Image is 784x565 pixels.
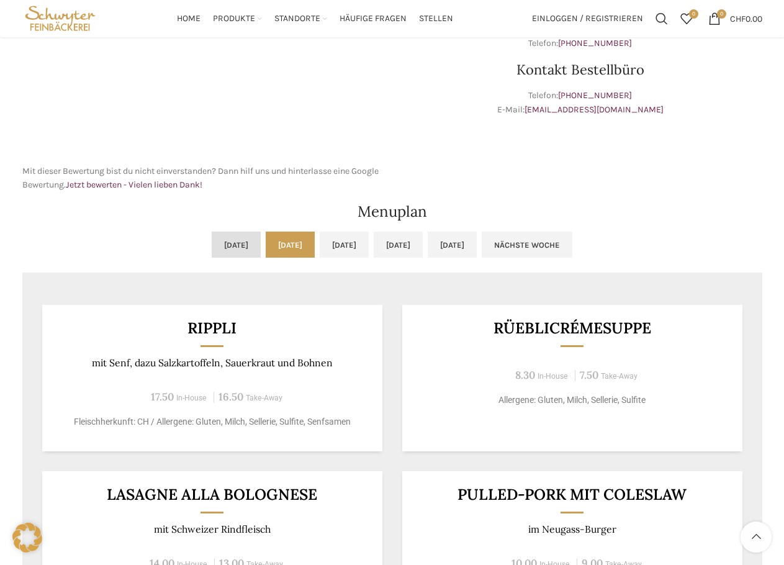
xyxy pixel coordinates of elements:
span: 17.50 [151,390,174,404]
span: Take-Away [246,394,282,402]
p: Mit dieser Bewertung bist du nicht einverstanden? Dann hilf uns und hinterlasse eine Google Bewer... [22,165,386,192]
p: Telefon: E-Mail: [399,89,762,117]
p: mit Schweizer Rindfleisch [57,523,367,535]
span: CHF [730,13,746,24]
a: 0 [674,6,699,31]
a: Site logo [22,12,99,23]
a: 0 CHF0.00 [702,6,768,31]
p: Allergene: Gluten, Milch, Sellerie, Sulfite [417,394,727,407]
bdi: 0.00 [730,13,762,24]
a: Stellen [419,6,453,31]
a: [PHONE_NUMBER] [558,38,632,48]
a: [DATE] [266,232,315,258]
span: 0 [717,9,726,19]
a: [DATE] [374,232,423,258]
span: Take-Away [601,372,638,381]
span: Stellen [419,13,453,25]
h3: Kontakt Bestellbüro [399,63,762,76]
a: [DATE] [212,232,261,258]
h3: Pulled-Pork mit Coleslaw [417,487,727,502]
span: Standorte [274,13,320,25]
h3: Rüeblicrémesuppe [417,320,727,336]
a: Standorte [274,6,327,31]
a: Scroll to top button [741,522,772,553]
a: Nächste Woche [482,232,572,258]
span: 0 [689,9,698,19]
a: Produkte [213,6,262,31]
h3: LASAGNE ALLA BOLOGNESE [57,487,367,502]
a: Einloggen / Registrieren [526,6,649,31]
div: Meine Wunschliste [674,6,699,31]
a: [DATE] [320,232,369,258]
span: In-House [538,372,568,381]
p: Fleischherkunft: CH / Allergene: Gluten, Milch, Sellerie, Sulfite, Senfsamen [57,415,367,428]
span: Produkte [213,13,255,25]
span: Häufige Fragen [340,13,407,25]
p: mit Senf, dazu Salzkartoffeln, Sauerkraut und Bohnen [57,357,367,369]
span: In-House [176,394,207,402]
a: Home [177,6,201,31]
span: 8.30 [515,368,535,382]
a: [EMAIL_ADDRESS][DOMAIN_NAME] [525,104,664,115]
a: Jetzt bewerten - Vielen lieben Dank! [66,179,202,190]
a: Häufige Fragen [340,6,407,31]
span: 16.50 [219,390,243,404]
a: Suchen [649,6,674,31]
span: 7.50 [580,368,598,382]
h3: Rippli [57,320,367,336]
span: Home [177,13,201,25]
a: [PHONE_NUMBER] [558,90,632,101]
p: im Neugass-Burger [417,523,727,535]
span: Einloggen / Registrieren [532,14,643,23]
div: Main navigation [104,6,525,31]
a: [DATE] [428,232,477,258]
h2: Menuplan [22,204,762,219]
